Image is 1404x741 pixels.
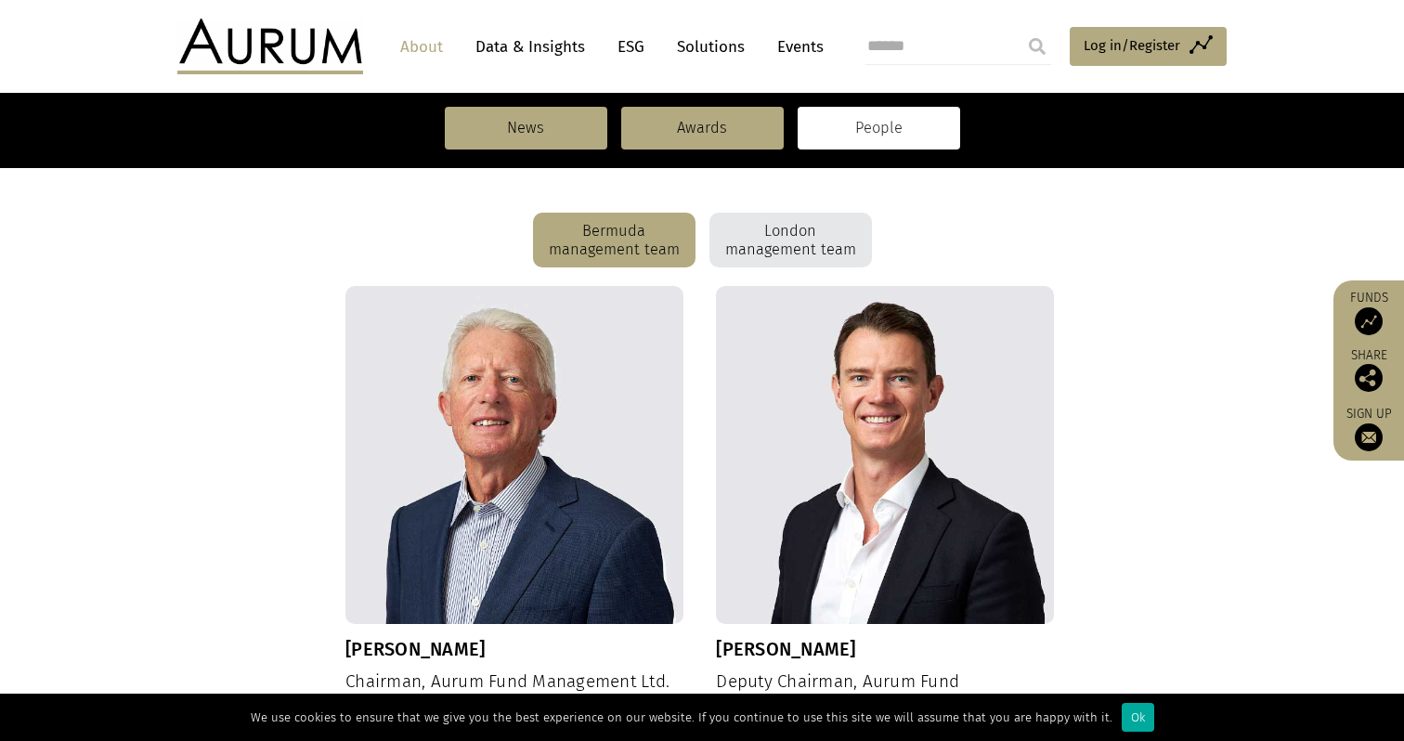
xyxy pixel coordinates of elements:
[668,30,754,64] a: Solutions
[533,213,695,268] div: Bermuda management team
[621,107,784,149] a: Awards
[1122,703,1154,732] div: Ok
[716,671,1054,714] h4: Deputy Chairman, Aurum Fund Management Ltd.
[1070,27,1227,66] a: Log in/Register
[1355,423,1383,451] img: Sign up to our newsletter
[177,19,363,74] img: Aurum
[391,30,452,64] a: About
[608,30,654,64] a: ESG
[709,213,872,268] div: London management team
[1019,28,1056,65] input: Submit
[466,30,594,64] a: Data & Insights
[1343,349,1395,392] div: Share
[1343,406,1395,451] a: Sign up
[345,671,683,693] h4: Chairman, Aurum Fund Management Ltd.
[798,107,960,149] a: People
[445,107,607,149] a: News
[1355,364,1383,392] img: Share this post
[716,638,1054,660] h3: [PERSON_NAME]
[345,638,683,660] h3: [PERSON_NAME]
[1343,290,1395,335] a: Funds
[768,30,824,64] a: Events
[1084,34,1180,57] span: Log in/Register
[1355,307,1383,335] img: Access Funds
